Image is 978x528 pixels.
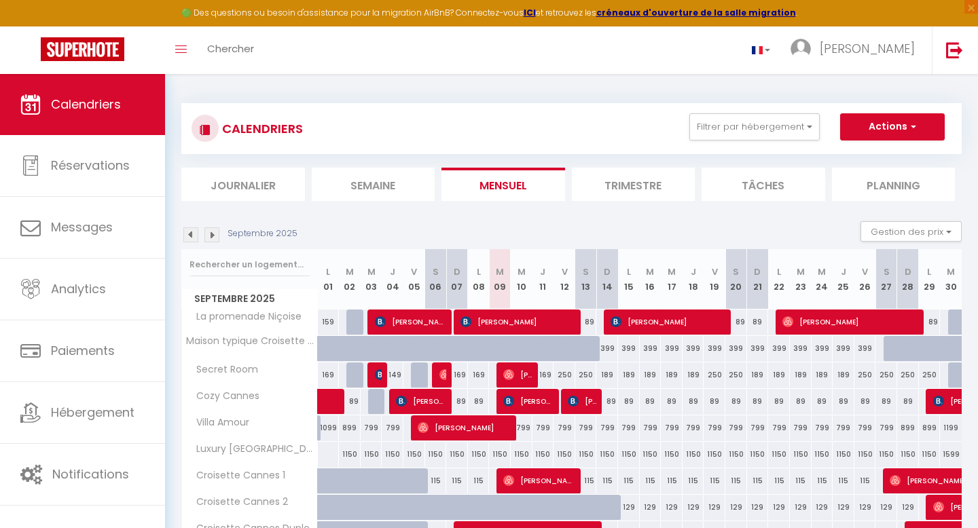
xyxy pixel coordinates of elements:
[820,40,915,57] span: [PERSON_NAME]
[768,362,790,388] div: 189
[618,336,640,361] div: 399
[425,249,447,309] th: 06
[754,265,761,278] abbr: D
[640,362,662,388] div: 189
[747,468,769,493] div: 115
[833,415,854,440] div: 799
[618,249,640,309] th: 15
[575,362,597,388] div: 250
[661,362,683,388] div: 189
[575,468,597,493] div: 115
[618,468,640,493] div: 115
[854,495,876,520] div: 129
[812,389,833,414] div: 89
[875,362,897,388] div: 250
[725,495,747,520] div: 129
[854,336,876,361] div: 399
[411,265,417,278] abbr: V
[468,442,490,467] div: 1150
[875,415,897,440] div: 799
[446,442,468,467] div: 1150
[691,265,696,278] abbr: J
[833,336,854,361] div: 399
[790,495,812,520] div: 129
[390,265,395,278] abbr: J
[841,265,846,278] abbr: J
[532,415,554,440] div: 799
[897,249,919,309] th: 28
[318,415,340,440] div: 1099
[702,168,825,201] li: Tâches
[339,415,361,440] div: 899
[919,442,941,467] div: 1150
[812,495,833,520] div: 129
[572,168,695,201] li: Trimestre
[747,336,769,361] div: 399
[596,336,618,361] div: 399
[575,309,597,335] div: 89
[854,249,876,309] th: 26
[782,309,920,335] span: [PERSON_NAME]
[382,442,403,467] div: 1150
[790,442,812,467] div: 1150
[596,442,618,467] div: 1150
[312,168,435,201] li: Semaine
[818,265,826,278] abbr: M
[725,468,747,493] div: 115
[184,415,253,430] span: Villa Amour
[854,442,876,467] div: 1150
[184,468,289,483] span: Croisette Cannes 1
[768,495,790,520] div: 129
[618,415,640,440] div: 799
[41,37,124,61] img: Super Booking
[919,249,941,309] th: 29
[503,362,532,388] span: [PERSON_NAME]
[640,468,662,493] div: 115
[446,468,468,493] div: 115
[382,249,403,309] th: 04
[640,415,662,440] div: 799
[897,389,919,414] div: 89
[812,249,833,309] th: 24
[228,227,297,240] p: Septembre 2025
[618,495,640,520] div: 129
[51,404,134,421] span: Hébergement
[184,309,305,324] span: La promenade Niçoise
[604,265,611,278] abbr: D
[318,309,340,335] div: 159
[197,26,264,74] a: Chercher
[661,495,683,520] div: 129
[704,249,725,309] th: 19
[503,388,554,414] span: [PERSON_NAME]
[833,495,854,520] div: 129
[875,442,897,467] div: 1150
[919,415,941,440] div: 899
[540,265,545,278] abbr: J
[618,442,640,467] div: 1150
[375,309,448,335] span: [PERSON_NAME] Aleknaitė
[768,468,790,493] div: 115
[768,442,790,467] div: 1150
[940,249,962,309] th: 30
[704,389,725,414] div: 89
[640,336,662,361] div: 399
[946,41,963,58] img: logout
[441,168,565,201] li: Mensuel
[184,442,320,457] span: Luxury [GEOGRAPHIC_DATA]
[640,249,662,309] th: 16
[919,309,941,335] div: 89
[725,362,747,388] div: 250
[812,442,833,467] div: 1150
[768,249,790,309] th: 22
[489,442,511,467] div: 1150
[184,336,320,346] span: Maison typique Croisette Cannes
[596,415,618,440] div: 799
[832,168,956,201] li: Planning
[790,389,812,414] div: 89
[747,389,769,414] div: 89
[583,265,589,278] abbr: S
[503,468,576,493] span: [PERSON_NAME]
[790,362,812,388] div: 189
[468,468,490,493] div: 115
[425,468,447,493] div: 115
